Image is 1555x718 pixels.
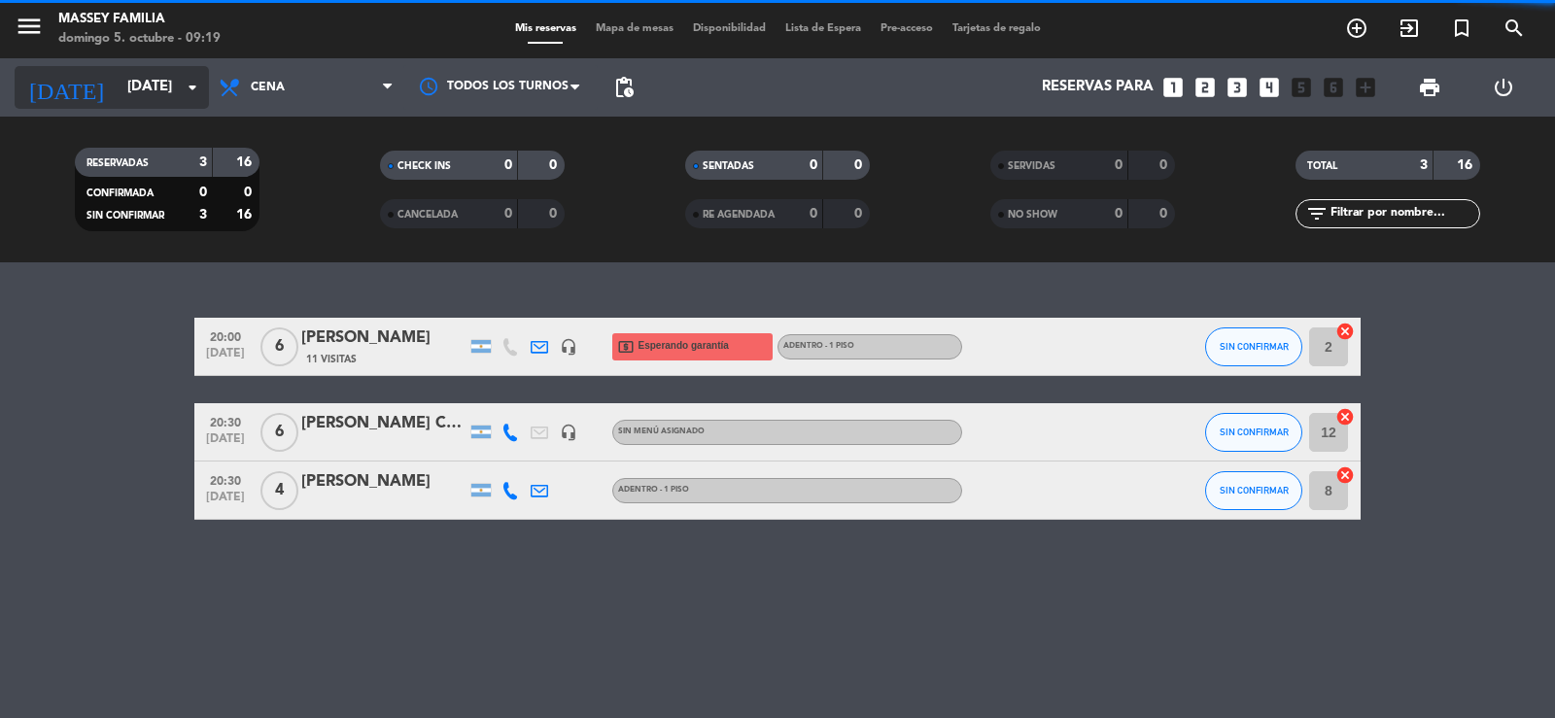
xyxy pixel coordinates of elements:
img: Google [8,221,65,236]
span: Regístrate ahora [8,156,104,171]
span: CHECK INS [397,161,451,171]
i: cancel [1335,322,1355,341]
span: SERVIDAS [1008,161,1055,171]
div: [PERSON_NAME] [301,325,466,351]
strong: 0 [1115,207,1123,221]
button: menu [15,12,44,48]
button: SIN CONFIRMAR [1205,413,1302,452]
i: filter_list [1305,202,1329,225]
span: SIN CONFIRMAR [1220,427,1289,437]
span: Regístrate con Facebook [81,242,225,256]
strong: 0 [504,158,512,172]
span: SENTADAS [703,161,754,171]
span: Iniciar sesión [8,156,84,171]
i: looks_5 [1289,75,1314,100]
div: LOG OUT [1467,58,1540,117]
button: SIN CONFIRMAR [1205,471,1302,510]
input: Filtrar por nombre... [1329,203,1479,224]
span: 20:00 [201,325,250,347]
span: Sin menú asignado [618,427,705,435]
span: NO SHOW [1008,210,1057,220]
strong: 0 [1159,158,1171,172]
i: looks_3 [1225,75,1250,100]
i: [DATE] [15,66,118,109]
i: looks_6 [1321,75,1346,100]
span: Reservas para [1042,79,1154,96]
span: Regístrate ahora [8,189,104,204]
strong: 16 [1457,158,1476,172]
span: Disponibilidad [683,23,776,34]
strong: 0 [244,186,256,199]
span: Mapa de mesas [586,23,683,34]
span: Mis reservas [505,23,586,34]
img: logo [54,564,97,581]
span: TOTAL [1307,161,1337,171]
span: 20:30 [201,468,250,491]
span: 11 Visitas [306,352,357,367]
span: print [1418,76,1441,99]
span: Esperando garantía [639,338,729,354]
img: Email [8,263,55,279]
span: Pre-acceso [871,23,943,34]
span: [DATE] [201,432,250,455]
span: RE AGENDADA [703,210,775,220]
strong: 0 [854,158,866,172]
span: SIN CONFIRMAR [1220,485,1289,496]
button: SIN CONFIRMAR [1205,327,1302,366]
span: Cena [251,81,285,94]
strong: 0 [854,207,866,221]
span: Adentro - 1 Piso [783,342,854,350]
i: exit_to_app [1398,17,1421,40]
strong: 0 [549,207,561,221]
div: [PERSON_NAME] [301,469,466,495]
i: headset_mic [560,424,577,441]
strong: 16 [236,208,256,222]
i: add_box [1353,75,1378,100]
div: [PERSON_NAME] CLIENTE FIJO [301,411,466,436]
strong: 3 [199,208,207,222]
span: 6 [260,413,298,452]
span: Adentro - 1 Piso [618,486,689,494]
span: Regístrate con Google [65,221,194,235]
strong: 0 [1159,207,1171,221]
i: power_settings_new [1492,76,1515,99]
i: cancel [1335,407,1355,427]
span: Regístrate con Email [55,263,176,278]
span: RESERVADAS [86,158,149,168]
i: cancel [1335,465,1355,485]
i: turned_in_not [1450,17,1473,40]
span: SIN CONFIRMAR [1220,341,1289,352]
img: Apple [8,285,56,300]
i: headset_mic [560,338,577,356]
span: [DATE] [201,347,250,369]
span: 20:30 [201,410,250,432]
strong: 0 [810,207,817,221]
span: [DATE] [201,491,250,513]
strong: 0 [199,186,207,199]
span: SIN CONFIRMAR [86,211,164,221]
i: looks_two [1192,75,1218,100]
i: search [1503,17,1526,40]
div: domingo 5. octubre - 09:19 [58,29,221,49]
span: 6 [260,327,298,366]
strong: 3 [1420,158,1428,172]
i: looks_one [1160,75,1186,100]
strong: 0 [810,158,817,172]
i: menu [15,12,44,41]
i: arrow_drop_down [181,76,204,99]
strong: 0 [504,207,512,221]
span: 4 [260,471,298,510]
strong: 3 [199,155,207,169]
span: Ver ahorros [8,125,75,140]
span: cashback [179,120,236,137]
strong: 16 [236,155,256,169]
span: Lista de Espera [776,23,871,34]
strong: 0 [549,158,561,172]
i: local_atm [617,338,635,356]
div: MASSEY FAMILIA [58,10,221,29]
span: pending_actions [612,76,636,99]
span: Regístrate con Apple [56,285,177,299]
span: CONFIRMADA [86,188,154,198]
i: looks_4 [1257,75,1282,100]
span: CANCELADA [397,210,458,220]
